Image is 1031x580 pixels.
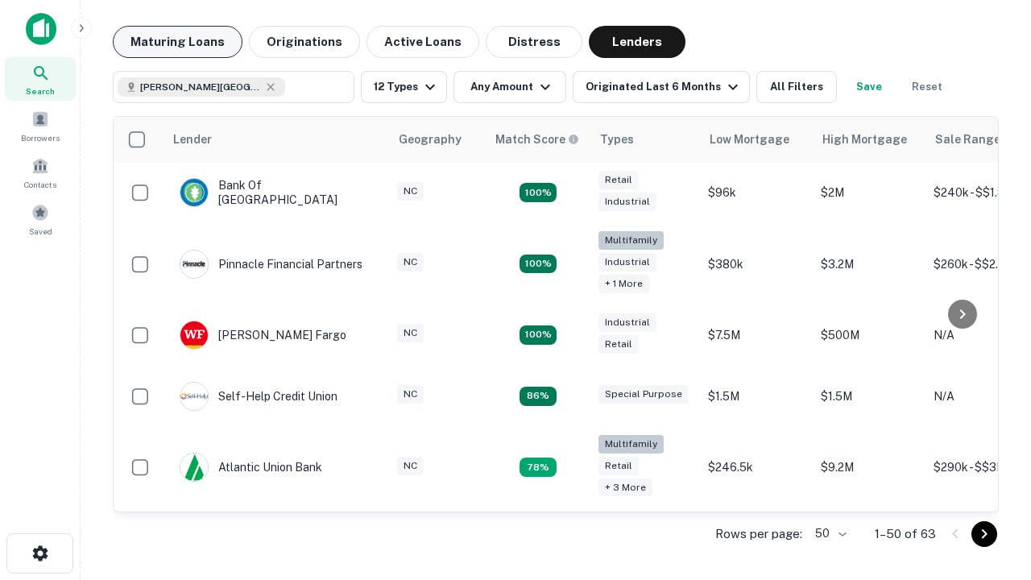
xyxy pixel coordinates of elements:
[598,478,652,497] div: + 3 more
[520,325,557,345] div: Matching Properties: 14, hasApolloMatch: undefined
[361,71,447,103] button: 12 Types
[397,457,424,475] div: NC
[813,366,925,427] td: $1.5M
[180,321,346,350] div: [PERSON_NAME] Fargo
[971,521,997,547] button: Go to next page
[586,77,743,97] div: Originated Last 6 Months
[598,313,656,332] div: Industrial
[813,304,925,366] td: $500M
[756,71,837,103] button: All Filters
[5,104,76,147] a: Borrowers
[520,458,557,477] div: Matching Properties: 10, hasApolloMatch: undefined
[598,193,656,211] div: Industrial
[598,385,689,404] div: Special Purpose
[21,131,60,144] span: Borrowers
[950,400,1031,477] iframe: Chat Widget
[598,435,664,454] div: Multifamily
[700,304,813,366] td: $7.5M
[164,117,389,162] th: Lender
[598,457,639,475] div: Retail
[180,382,337,411] div: Self-help Credit Union
[700,366,813,427] td: $1.5M
[700,223,813,304] td: $380k
[809,522,849,545] div: 50
[180,321,208,349] img: picture
[700,117,813,162] th: Low Mortgage
[26,13,56,45] img: capitalize-icon.png
[24,178,56,191] span: Contacts
[520,183,557,202] div: Matching Properties: 15, hasApolloMatch: undefined
[598,231,664,250] div: Multifamily
[453,71,566,103] button: Any Amount
[590,117,700,162] th: Types
[598,171,639,189] div: Retail
[598,253,656,271] div: Industrial
[5,197,76,241] a: Saved
[598,275,649,293] div: + 1 more
[180,251,208,278] img: picture
[180,179,208,206] img: picture
[935,130,1000,149] div: Sale Range
[813,162,925,223] td: $2M
[589,26,685,58] button: Lenders
[26,85,55,97] span: Search
[29,225,52,238] span: Saved
[397,385,424,404] div: NC
[180,178,373,207] div: Bank Of [GEOGRAPHIC_DATA]
[366,26,479,58] button: Active Loans
[822,130,907,149] div: High Mortgage
[710,130,789,149] div: Low Mortgage
[113,26,242,58] button: Maturing Loans
[397,182,424,201] div: NC
[520,387,557,406] div: Matching Properties: 11, hasApolloMatch: undefined
[813,117,925,162] th: High Mortgage
[180,454,208,481] img: picture
[397,253,424,271] div: NC
[486,117,590,162] th: Capitalize uses an advanced AI algorithm to match your search with the best lender. The match sco...
[813,427,925,508] td: $9.2M
[140,80,261,94] span: [PERSON_NAME][GEOGRAPHIC_DATA], [GEOGRAPHIC_DATA]
[598,335,639,354] div: Retail
[875,524,936,544] p: 1–50 of 63
[901,71,953,103] button: Reset
[180,250,362,279] div: Pinnacle Financial Partners
[5,151,76,194] a: Contacts
[495,130,579,148] div: Capitalize uses an advanced AI algorithm to match your search with the best lender. The match sco...
[180,383,208,410] img: picture
[813,223,925,304] td: $3.2M
[5,57,76,101] a: Search
[399,130,462,149] div: Geography
[389,117,486,162] th: Geography
[520,255,557,274] div: Matching Properties: 23, hasApolloMatch: undefined
[495,130,576,148] h6: Match Score
[173,130,212,149] div: Lender
[700,427,813,508] td: $246.5k
[397,324,424,342] div: NC
[573,71,750,103] button: Originated Last 6 Months
[715,524,802,544] p: Rows per page:
[249,26,360,58] button: Originations
[700,162,813,223] td: $96k
[486,26,582,58] button: Distress
[600,130,634,149] div: Types
[180,453,322,482] div: Atlantic Union Bank
[843,71,895,103] button: Save your search to get updates of matches that match your search criteria.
